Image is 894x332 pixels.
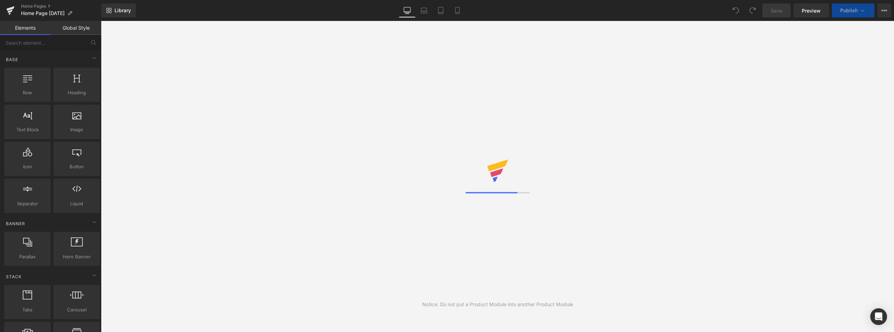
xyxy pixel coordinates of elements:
[870,308,887,325] div: Open Intercom Messenger
[5,220,26,227] span: Banner
[729,3,743,17] button: Undo
[877,3,891,17] button: More
[5,273,22,280] span: Stack
[6,126,49,133] span: Text Block
[840,8,858,13] span: Publish
[56,200,98,207] span: Liquid
[56,253,98,260] span: Hero Banner
[56,306,98,313] span: Carousel
[802,7,821,14] span: Preview
[399,3,416,17] a: Desktop
[746,3,760,17] button: Redo
[449,3,466,17] a: Mobile
[51,21,101,35] a: Global Style
[6,163,49,170] span: Icon
[416,3,432,17] a: Laptop
[832,3,874,17] button: Publish
[793,3,829,17] a: Preview
[6,306,49,313] span: Tabs
[21,3,101,9] a: Home Pages
[56,126,98,133] span: Image
[115,7,131,14] span: Library
[6,89,49,96] span: Row
[56,163,98,170] span: Button
[56,89,98,96] span: Heading
[21,10,65,16] span: Home Page [DATE]
[5,56,19,63] span: Base
[6,200,49,207] span: Separator
[432,3,449,17] a: Tablet
[422,301,573,308] div: Notice: Do not put a Product Module into another Product Module
[6,253,49,260] span: Parallax
[771,7,782,14] span: Save
[101,3,136,17] a: New Library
